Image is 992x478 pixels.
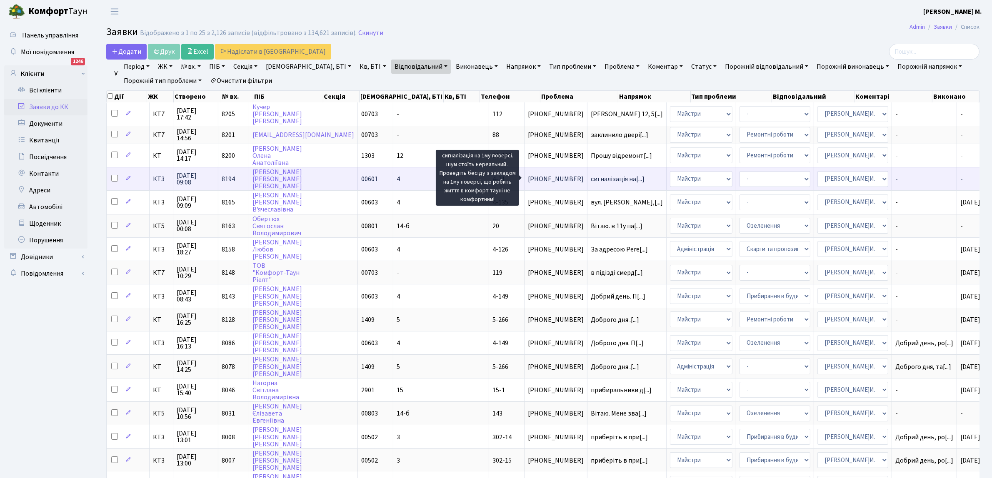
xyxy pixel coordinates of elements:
span: 00603 [361,339,378,348]
button: Переключити навігацію [104,5,125,18]
span: - [895,387,953,393]
a: [DEMOGRAPHIC_DATA], БТІ [262,60,355,74]
span: [PHONE_NUMBER] [528,269,584,276]
span: 4 [397,174,400,184]
span: 3 [397,433,400,442]
span: КТ3 [153,457,170,464]
a: [PERSON_NAME][PERSON_NAME][PERSON_NAME] [252,167,302,191]
div: сигналізація на 1му поверсі. шум стоїть нереальний . Проведіть бесіду з закладом на 1му поверсі, ... [436,150,519,206]
span: Прошу відремонт[...] [591,151,652,160]
span: Доброго дня. П[...] [591,339,644,348]
span: - [895,223,953,229]
span: [PHONE_NUMBER] [528,293,584,300]
span: [DATE] 16:13 [177,336,215,350]
span: 302-14 [492,433,512,442]
a: Секція [230,60,261,74]
div: Відображено з 1 по 25 з 2,126 записів (відфільтровано з 134,621 записів). [140,29,357,37]
b: Комфорт [28,5,68,18]
span: Заявки [106,25,138,39]
span: [DATE] [960,339,980,348]
span: 5-266 [492,315,508,324]
span: [DATE] [960,268,980,277]
span: КТ3 [153,199,170,206]
img: logo.png [8,3,25,20]
a: ОбертюхСвятославВолодимирович [252,214,301,238]
span: приберіть в при[...] [591,456,648,465]
span: 88 [492,130,499,139]
a: Квитанції [4,132,87,149]
a: Проблема [601,60,643,74]
span: Таун [28,5,87,19]
span: [PHONE_NUMBER] [528,246,584,253]
span: КТ3 [153,176,170,182]
span: сигналізація на[...] [591,174,645,184]
span: 20 [492,222,499,231]
span: [DATE] 17:42 [177,107,215,121]
a: ТОВ"Комфорт-ТаунРіелт" [252,261,300,284]
span: 00703 [361,268,378,277]
span: 4 [397,245,400,254]
span: [DATE] 18:27 [177,242,215,256]
span: 00502 [361,433,378,442]
span: - [397,268,399,277]
span: [PHONE_NUMBER] [528,363,584,370]
span: 8148 [222,268,235,277]
span: 14-б [397,409,410,418]
span: [DATE] 14:56 [177,128,215,142]
th: ЖК [147,91,174,102]
li: Список [952,22,980,32]
span: КТ [153,363,170,370]
span: [DATE] 09:08 [177,172,215,186]
span: 8008 [222,433,235,442]
span: вул. [PERSON_NAME],[...] [591,198,663,207]
span: 302-15 [492,456,512,465]
a: Кв, БТІ [356,60,389,74]
span: 8128 [222,315,235,324]
a: Порожній відповідальний [722,60,812,74]
th: Відповідальний [772,91,855,102]
a: Порожній напрямок [894,60,965,74]
span: КТ5 [153,223,170,229]
span: Доброго дня .[...] [591,315,639,324]
span: - [960,174,963,184]
a: Скинути [358,29,383,37]
span: 5-266 [492,362,508,371]
span: КТ [153,316,170,323]
span: [PHONE_NUMBER] [528,132,584,138]
a: [PERSON_NAME][PERSON_NAME][PERSON_NAME] [252,449,302,472]
span: Мої повідомлення [21,47,74,57]
a: Admin [910,22,925,31]
span: [PHONE_NUMBER] [528,340,584,346]
span: [PHONE_NUMBER] [528,152,584,159]
a: Порожній тип проблеми [120,74,205,88]
a: Статус [688,60,720,74]
span: 4 [397,292,400,301]
span: - [397,130,399,139]
span: - [960,110,963,119]
span: 00703 [361,110,378,119]
a: ПІБ [206,60,228,74]
a: [PERSON_NAME][PERSON_NAME][PERSON_NAME] [252,355,302,378]
a: НагорнаСвітланаВолодимирівна [252,378,299,402]
span: [DATE] [960,292,980,301]
span: - [960,130,963,139]
span: 4 [397,198,400,207]
span: Добрий день, ро[...] [895,433,953,442]
span: [DATE] [960,198,980,207]
span: - [895,176,953,182]
span: КТ [153,387,170,393]
span: 4-149 [492,292,508,301]
span: [DATE] 10:56 [177,407,215,420]
th: Кв, БТІ [444,91,480,102]
span: - [895,269,953,276]
span: в підізді смерд[...] [591,268,643,277]
span: 8165 [222,198,235,207]
span: 3 [397,456,400,465]
span: - [895,293,953,300]
span: [DATE] [960,315,980,324]
th: Виконано [932,91,980,102]
span: [PHONE_NUMBER] [528,223,584,229]
span: [DATE] 09:09 [177,196,215,209]
span: 8143 [222,292,235,301]
span: 8078 [222,362,235,371]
